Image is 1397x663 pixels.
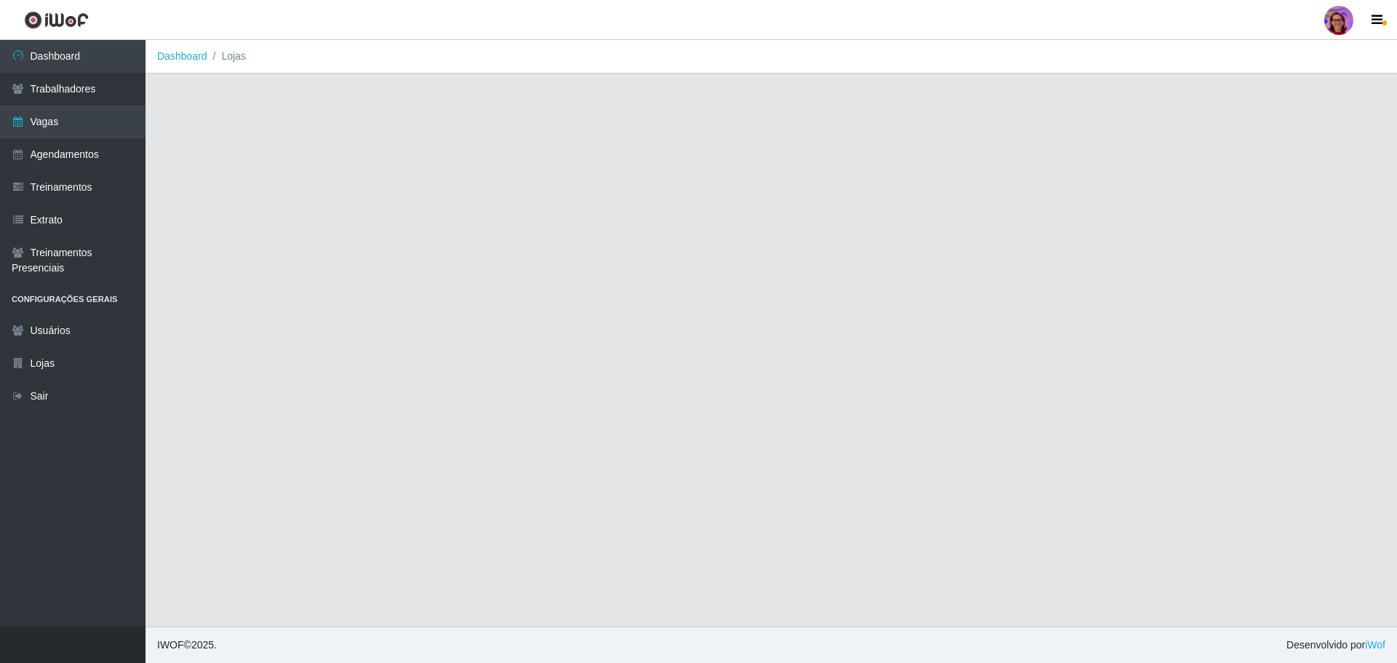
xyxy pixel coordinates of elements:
[146,40,1397,74] nav: breadcrumb
[1286,638,1385,653] span: Desenvolvido por
[157,639,184,651] span: IWOF
[1365,639,1385,651] a: iWof
[24,11,89,29] img: CoreUI Logo
[157,50,207,62] a: Dashboard
[157,638,217,653] span: © 2025 .
[207,49,246,64] li: Lojas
